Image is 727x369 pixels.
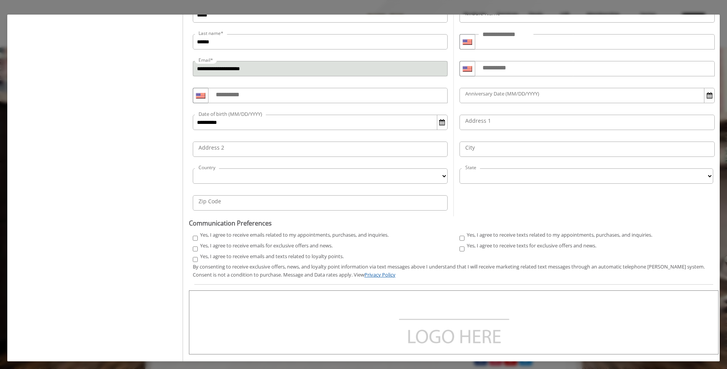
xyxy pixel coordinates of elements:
input: Address1 [460,115,715,130]
label: Yes, I agree to receive emails related to my appointments, purchases, and inquiries. [200,231,389,239]
div: Country [460,61,475,76]
label: Date of birth (MM/DD/YYYY) [195,110,266,118]
label: Email* [195,56,217,64]
label: Country [195,164,219,171]
button: Open Calendar [437,117,447,128]
input: First name [193,7,448,23]
input: Address2 [193,142,448,157]
label: Address 2 [195,143,228,152]
label: Yes, I agree to receive texts for exclusive offers and news. [467,242,596,250]
input: Middle Name [460,7,715,23]
button: Open Calendar [704,90,714,101]
label: State [461,164,480,171]
input: ZipCode [193,195,448,211]
div: Country [460,34,475,49]
iframe: formsViewWeb [189,290,719,354]
input: Last name [193,34,448,49]
label: Yes, I agree to receive emails for exclusive offers and news. [200,242,333,250]
label: Last name* [195,30,227,37]
input: DOB [193,115,448,130]
div: Country [193,88,208,103]
label: Zip Code [195,197,225,206]
label: Yes, I agree to receive emails and texts related to loyalty points. [200,252,344,260]
b: Communication Preferences [189,219,272,227]
label: Address 1 [461,117,495,125]
input: Anniversary Date [460,88,715,103]
label: City [461,143,479,152]
div: By consenting to receive exclusive offers, news, and loyalty point information via text messages ... [193,263,715,279]
label: Yes, I agree to receive texts related to my appointments, purchases, and inquiries. [467,231,652,239]
input: Email [193,61,448,76]
a: Privacy Policy [364,271,396,278]
label: Anniversary Date (MM/DD/YYYY) [461,90,543,98]
input: City [460,142,715,157]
